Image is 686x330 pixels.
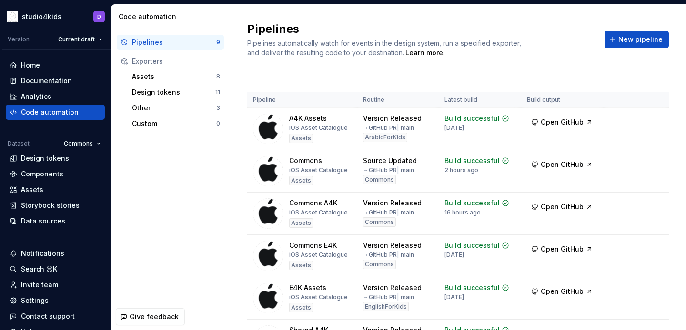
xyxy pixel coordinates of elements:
[21,216,65,226] div: Data sources
[21,154,69,163] div: Design tokens
[444,124,464,132] div: [DATE]
[444,283,500,292] div: Build successful
[21,92,51,101] div: Analytics
[64,140,93,147] span: Commons
[6,309,105,324] button: Contact support
[527,246,597,254] a: Open GitHub
[444,156,500,165] div: Build successful
[21,107,79,117] div: Code automation
[527,241,597,258] button: Open GitHub
[289,124,348,132] div: iOS Asset Catalogue
[527,119,597,127] a: Open GitHub
[6,182,105,197] a: Assets
[117,35,224,50] a: Pipelines9
[541,202,584,212] span: Open GitHub
[21,280,58,290] div: Invite team
[363,302,409,311] div: EnglishForKids
[405,48,443,58] a: Learn more
[521,92,604,108] th: Build output
[132,72,216,81] div: Assets
[22,12,61,21] div: studio4kids
[363,260,396,269] div: Commons
[21,249,64,258] div: Notifications
[58,36,95,43] span: Current draft
[21,201,80,210] div: Storybook stories
[6,246,105,261] button: Notifications
[21,185,43,194] div: Assets
[6,198,105,213] a: Storybook stories
[527,198,597,215] button: Open GitHub
[132,103,216,113] div: Other
[439,92,521,108] th: Latest build
[289,156,322,165] div: Commons
[8,36,30,43] div: Version
[132,57,220,66] div: Exporters
[397,251,399,258] span: |
[444,166,478,174] div: 2 hours ago
[289,198,337,208] div: Commons A4K
[60,137,105,150] button: Commons
[132,119,216,128] div: Custom
[527,114,597,131] button: Open GitHub
[132,38,216,47] div: Pipelines
[363,241,422,250] div: Version Released
[527,204,597,212] a: Open GitHub
[6,166,105,182] a: Components
[2,6,109,27] button: studio4kidsD
[289,241,337,250] div: Commons E4K
[128,85,224,100] a: Design tokens11
[363,175,396,184] div: Commons
[363,283,422,292] div: Version Released
[527,162,597,170] a: Open GitHub
[247,39,523,57] span: Pipelines automatically watch for events in the design system, run a specified exporter, and deli...
[444,114,500,123] div: Build successful
[21,169,63,179] div: Components
[21,311,75,321] div: Contact support
[363,251,414,259] div: → GitHub PR main
[605,31,669,48] button: New pipeline
[527,283,597,300] button: Open GitHub
[8,140,30,147] div: Dataset
[128,100,224,116] button: Other3
[128,69,224,84] button: Assets8
[363,166,414,174] div: → GitHub PR main
[7,11,18,22] img: f1dd3a2a-5342-4756-bcfa-e9eec4c7fc0d.png
[247,92,357,108] th: Pipeline
[130,312,179,321] span: Give feedback
[397,166,399,174] span: |
[363,124,414,132] div: → GitHub PR main
[363,198,422,208] div: Version Released
[216,73,220,80] div: 8
[363,133,407,142] div: ArabicForKids
[618,35,663,44] span: New pipeline
[289,283,326,292] div: E4K Assets
[21,264,57,274] div: Search ⌘K
[6,214,105,229] a: Data sources
[289,218,313,228] div: Assets
[21,60,40,70] div: Home
[397,293,399,301] span: |
[444,251,464,259] div: [DATE]
[444,241,500,250] div: Build successful
[363,114,422,123] div: Version Released
[289,166,348,174] div: iOS Asset Catalogue
[363,156,417,165] div: Source Updated
[21,76,72,86] div: Documentation
[527,156,597,173] button: Open GitHub
[289,176,313,185] div: Assets
[6,262,105,277] button: Search ⌘K
[6,277,105,292] a: Invite team
[6,105,105,120] a: Code automation
[216,104,220,112] div: 3
[128,116,224,131] button: Custom0
[119,12,226,21] div: Code automation
[289,251,348,259] div: iOS Asset Catalogue
[363,217,396,227] div: Commons
[289,209,348,216] div: iOS Asset Catalogue
[97,13,101,20] div: D
[215,88,220,96] div: 11
[541,287,584,296] span: Open GitHub
[541,160,584,169] span: Open GitHub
